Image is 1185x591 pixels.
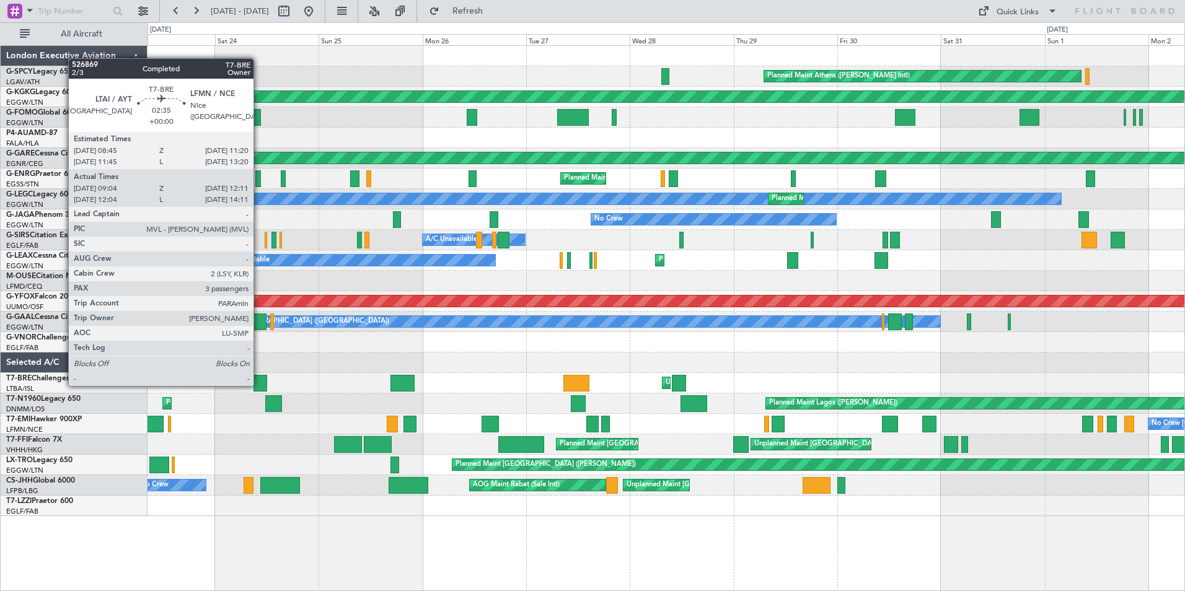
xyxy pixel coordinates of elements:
[140,169,169,188] div: No Crew
[997,6,1039,19] div: Quick Links
[6,109,80,116] a: G-FOMOGlobal 6000
[6,68,33,76] span: G-SPCY
[6,118,43,128] a: EGGW/LTN
[772,190,967,208] div: Planned Maint [GEOGRAPHIC_DATA] ([GEOGRAPHIC_DATA])
[6,211,78,219] a: G-JAGAPhenom 300
[6,334,90,341] a: G-VNORChallenger 650
[6,395,41,403] span: T7-N1960
[6,395,81,403] a: T7-N1960Legacy 650
[6,507,38,516] a: EGLF/FAB
[630,34,733,45] div: Wed 28
[6,109,38,116] span: G-FOMO
[38,2,109,20] input: Trip Number
[6,293,86,300] a: G-YFOXFalcon 2000EX
[6,497,32,505] span: T7-LZZI
[215,34,319,45] div: Sat 24
[6,457,73,464] a: LX-TROLegacy 650
[767,67,910,85] div: Planned Maint Athens ([PERSON_NAME] Intl)
[218,312,389,331] div: Owner [GEOGRAPHIC_DATA] ([GEOGRAPHIC_DATA])
[6,425,43,434] a: LFMN/NCE
[6,343,38,352] a: EGLF/FAB
[6,457,33,464] span: LX-TRO
[1045,34,1148,45] div: Sun 1
[627,476,830,494] div: Unplanned Maint [GEOGRAPHIC_DATA] ([GEOGRAPHIC_DATA])
[6,77,40,87] a: LGAV/ATH
[6,241,38,250] a: EGLF/FAB
[32,30,131,38] span: All Aircraft
[166,394,361,413] div: Planned Maint [GEOGRAPHIC_DATA] ([GEOGRAPHIC_DATA])
[6,416,82,423] a: T7-EMIHawker 900XP
[6,273,96,280] a: M-OUSECitation Mustang
[659,251,854,269] div: Planned Maint [GEOGRAPHIC_DATA] ([GEOGRAPHIC_DATA])
[319,34,422,45] div: Sun 25
[426,230,477,249] div: A/C Unavailable
[6,375,32,382] span: T7-BRE
[6,221,43,230] a: EGGW/LTN
[6,466,43,475] a: EGGW/LTN
[218,251,270,269] div: A/C Unavailable
[6,323,43,332] a: EGGW/LTN
[6,416,30,423] span: T7-EMI
[6,497,73,505] a: T7-LZZIPraetor 600
[6,191,73,198] a: G-LEGCLegacy 600
[6,436,62,444] a: T7-FFIFalcon 7X
[6,139,39,148] a: FALA/HLA
[837,34,941,45] div: Fri 30
[6,200,43,209] a: EGGW/LTN
[6,232,77,239] a: G-SIRSCitation Excel
[112,34,215,45] div: Fri 23
[6,129,58,137] a: P4-AUAMD-87
[754,435,970,453] div: Unplanned Maint [GEOGRAPHIC_DATA] ([GEOGRAPHIC_DATA] Intl)
[6,273,36,280] span: M-OUSE
[6,98,43,107] a: EGGW/LTN
[594,210,623,229] div: No Crew
[6,313,108,321] a: G-GAALCessna Citation XLS+
[6,170,35,178] span: G-ENRG
[972,1,1064,21] button: Quick Links
[6,486,38,496] a: LFPB/LBG
[150,25,171,35] div: [DATE]
[6,170,77,178] a: G-ENRGPraetor 600
[6,159,43,169] a: EGNR/CEG
[6,477,75,484] a: CS-JHHGlobal 6000
[941,34,1044,45] div: Sat 31
[423,34,526,45] div: Mon 26
[140,476,169,494] div: No Crew
[6,261,43,271] a: EGGW/LTN
[6,302,43,312] a: UUMO/OSF
[442,7,494,15] span: Refresh
[6,129,34,137] span: P4-AUA
[6,405,45,414] a: DNMM/LOS
[473,476,560,494] div: AOG Maint Rabat (Sale Intl)
[526,34,630,45] div: Tue 27
[6,436,28,444] span: T7-FFI
[14,24,134,44] button: All Aircraft
[1047,25,1068,35] div: [DATE]
[423,1,498,21] button: Refresh
[734,34,837,45] div: Thu 29
[6,232,30,239] span: G-SIRS
[211,6,269,17] span: [DATE] - [DATE]
[769,394,897,413] div: Planned Maint Lagos ([PERSON_NAME])
[6,68,73,76] a: G-SPCYLegacy 650
[456,455,636,474] div: Planned Maint [GEOGRAPHIC_DATA] ([PERSON_NAME])
[6,477,33,484] span: CS-JHH
[6,89,35,96] span: G-KGKG
[6,211,35,219] span: G-JAGA
[6,252,33,260] span: G-LEAX
[140,190,169,208] div: No Crew
[6,180,39,189] a: EGSS/STN
[6,150,108,157] a: G-GARECessna Citation XLS+
[6,89,75,96] a: G-KGKGLegacy 600
[666,374,866,392] div: Unplanned Maint [GEOGRAPHIC_DATA] ([PERSON_NAME] Intl)
[6,375,85,382] a: T7-BREChallenger 604
[564,169,759,188] div: Planned Maint [GEOGRAPHIC_DATA] ([GEOGRAPHIC_DATA])
[6,150,35,157] span: G-GARE
[6,313,35,321] span: G-GAAL
[6,191,33,198] span: G-LEGC
[6,334,37,341] span: G-VNOR
[6,252,102,260] a: G-LEAXCessna Citation XLS
[6,445,43,455] a: VHHH/HKG
[6,384,34,393] a: LTBA/ISL
[560,435,755,453] div: Planned Maint [GEOGRAPHIC_DATA] ([GEOGRAPHIC_DATA])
